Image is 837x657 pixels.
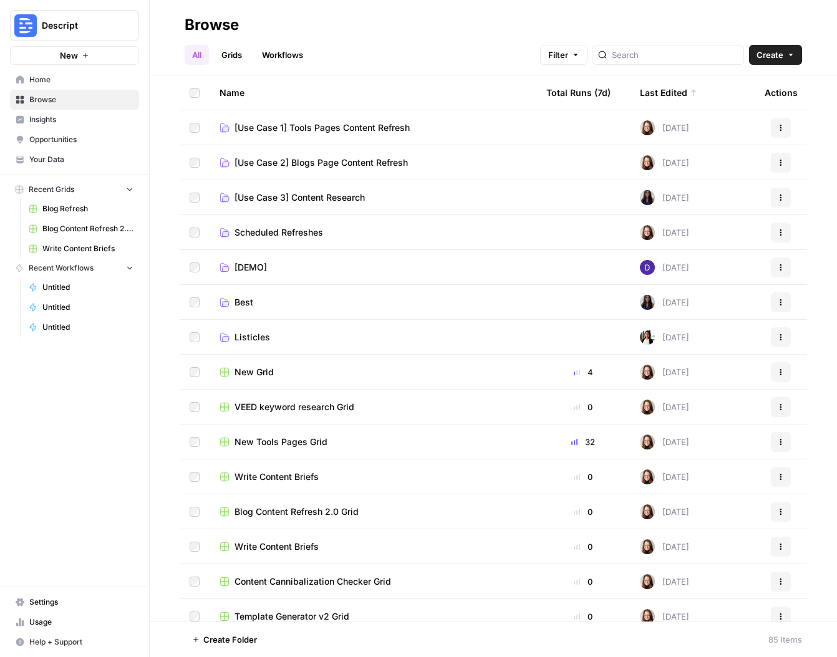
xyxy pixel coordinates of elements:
span: New Grid [235,366,274,378]
a: [Use Case 3] Content Research [220,191,526,204]
img: 6clbhjv5t98vtpq4yyt91utag0vy [640,260,655,275]
div: 4 [546,366,620,378]
button: Create Folder [185,630,264,650]
div: 0 [546,540,620,553]
div: [DATE] [640,225,689,240]
div: [DATE] [640,365,689,380]
span: Recent Grids [29,184,74,195]
img: Descript Logo [14,14,37,37]
span: Untitled [42,302,133,313]
span: Write Content Briefs [42,243,133,254]
a: Grids [214,45,249,65]
img: 0k8zhtdhn4dx5h2gz1j2dolpxp0q [640,120,655,135]
div: [DATE] [640,434,689,449]
span: Untitled [42,282,133,293]
img: 0k8zhtdhn4dx5h2gz1j2dolpxp0q [640,609,655,624]
button: Workspace: Descript [10,10,139,41]
img: 0k8zhtdhn4dx5h2gz1j2dolpxp0q [640,539,655,554]
div: 0 [546,506,620,518]
a: [DEMO] [220,261,526,274]
span: Write Content Briefs [235,540,319,553]
div: 0 [546,610,620,623]
button: Recent Grids [10,180,139,199]
span: Insights [29,114,133,125]
span: New [60,49,78,62]
span: Blog Content Refresh 2.0 Grid [42,223,133,234]
div: [DATE] [640,120,689,135]
span: Home [29,74,133,85]
a: Write Content Briefs [220,471,526,483]
div: [DATE] [640,400,689,415]
img: 0k8zhtdhn4dx5h2gz1j2dolpxp0q [640,469,655,484]
a: Template Generator v2 Grid [220,610,526,623]
span: Opportunities [29,134,133,145]
a: VEED keyword research Grid [220,401,526,413]
a: [Use Case 2] Blogs Page Content Refresh [220,156,526,169]
img: 0k8zhtdhn4dx5h2gz1j2dolpxp0q [640,574,655,589]
img: 0k8zhtdhn4dx5h2gz1j2dolpxp0q [640,434,655,449]
span: Descript [42,19,117,32]
div: Browse [185,15,239,35]
div: Last Edited [640,75,697,110]
div: 85 Items [768,633,802,646]
div: 0 [546,575,620,588]
div: [DATE] [640,330,689,345]
div: Total Runs (7d) [546,75,611,110]
div: Actions [765,75,798,110]
a: Opportunities [10,130,139,150]
span: Recent Workflows [29,262,94,274]
div: 32 [546,436,620,448]
img: 0k8zhtdhn4dx5h2gz1j2dolpxp0q [640,504,655,519]
span: Usage [29,616,133,628]
div: [DATE] [640,609,689,624]
button: New [10,46,139,65]
span: Create [757,49,783,61]
span: [Use Case 3] Content Research [235,191,365,204]
a: All [185,45,209,65]
img: 0k8zhtdhn4dx5h2gz1j2dolpxp0q [640,225,655,240]
span: VEED keyword research Grid [235,401,354,413]
a: Content Cannibalization Checker Grid [220,575,526,588]
div: [DATE] [640,295,689,310]
a: Browse [10,90,139,110]
a: New Grid [220,366,526,378]
span: Blog Content Refresh 2.0 Grid [235,506,359,518]
a: Best [220,296,526,309]
a: Usage [10,612,139,632]
span: Scheduled Refreshes [235,226,323,239]
img: rox323kbkgutb4wcij4krxobkpon [640,295,655,310]
span: [DEMO] [235,261,267,274]
a: Settings [10,592,139,612]
button: Help + Support [10,632,139,652]
img: rox323kbkgutb4wcij4krxobkpon [640,190,655,205]
a: Untitled [23,297,139,317]
div: [DATE] [640,190,689,205]
div: [DATE] [640,260,689,275]
a: Home [10,70,139,90]
a: Insights [10,110,139,130]
a: Write Content Briefs [23,239,139,259]
img: 0k8zhtdhn4dx5h2gz1j2dolpxp0q [640,155,655,170]
span: [Use Case 1] Tools Pages Content Refresh [235,122,410,134]
span: Blog Refresh [42,203,133,214]
span: Content Cannibalization Checker Grid [235,575,391,588]
span: Listicles [235,331,270,343]
span: Create Folder [203,633,257,646]
div: Name [220,75,526,110]
div: 0 [546,471,620,483]
button: Create [749,45,802,65]
a: Blog Content Refresh 2.0 Grid [23,219,139,239]
span: Help + Support [29,636,133,648]
img: 0k8zhtdhn4dx5h2gz1j2dolpxp0q [640,365,655,380]
div: [DATE] [640,504,689,519]
a: Listicles [220,331,526,343]
a: Blog Refresh [23,199,139,219]
span: Browse [29,94,133,105]
a: Untitled [23,277,139,297]
a: New Tools Pages Grid [220,436,526,448]
img: xqjo96fmx1yk2e67jao8cdkou4un [640,330,655,345]
div: [DATE] [640,155,689,170]
span: New Tools Pages Grid [235,436,327,448]
img: 0k8zhtdhn4dx5h2gz1j2dolpxp0q [640,400,655,415]
a: Blog Content Refresh 2.0 Grid [220,506,526,518]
